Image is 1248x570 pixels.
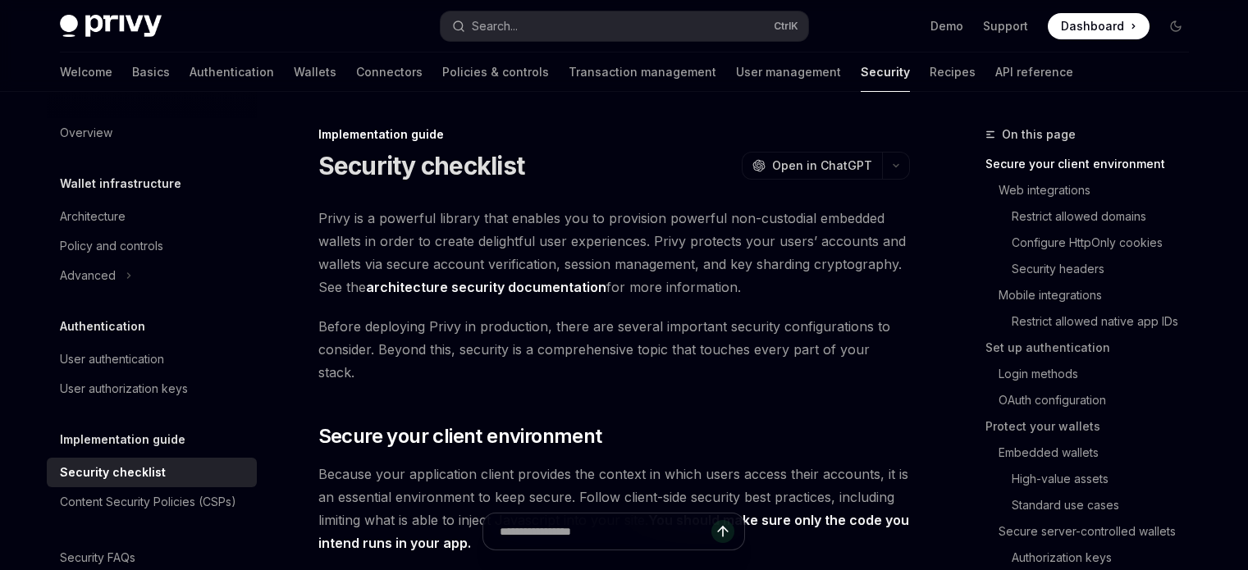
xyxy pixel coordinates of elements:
[995,52,1073,92] a: API reference
[772,157,872,174] span: Open in ChatGPT
[318,463,910,554] span: Because your application client provides the context in which users access their accounts, it is ...
[60,207,126,226] div: Architecture
[736,52,841,92] a: User management
[60,266,116,285] div: Advanced
[472,16,518,36] div: Search...
[47,118,257,148] a: Overview
[318,207,910,299] span: Privy is a powerful library that enables you to provision powerful non-custodial embedded wallets...
[60,349,164,369] div: User authentication
[1002,125,1076,144] span: On this page
[930,52,976,92] a: Recipes
[985,256,1202,282] a: Security headers
[60,548,135,568] div: Security FAQs
[47,344,257,374] a: User authentication
[711,520,734,543] button: Send message
[985,282,1202,308] a: Mobile integrations
[294,52,336,92] a: Wallets
[1048,13,1150,39] a: Dashboard
[985,361,1202,387] a: Login methods
[318,126,910,143] div: Implementation guide
[985,466,1202,492] a: High-value assets
[47,487,257,517] a: Content Security Policies (CSPs)
[985,387,1202,413] a: OAuth configuration
[318,315,910,384] span: Before deploying Privy in production, there are several important security configurations to cons...
[742,152,882,180] button: Open in ChatGPT
[60,236,163,256] div: Policy and controls
[47,231,257,261] a: Policy and controls
[441,11,808,41] button: Open search
[500,513,711,549] input: Ask a question...
[47,374,257,404] a: User authorization keys
[60,317,145,336] h5: Authentication
[985,492,1202,518] a: Standard use cases
[60,52,112,92] a: Welcome
[318,423,602,449] span: Secure your client environment
[1061,18,1124,34] span: Dashboard
[985,151,1202,177] a: Secure your client environment
[985,308,1202,335] a: Restrict allowed native app IDs
[60,379,188,399] div: User authorization keys
[985,440,1202,466] a: Embedded wallets
[47,458,257,487] a: Security checklist
[985,230,1202,256] a: Configure HttpOnly cookies
[983,18,1028,34] a: Support
[569,52,716,92] a: Transaction management
[190,52,274,92] a: Authentication
[318,151,525,180] h1: Security checklist
[985,177,1202,203] a: Web integrations
[47,202,257,231] a: Architecture
[861,52,910,92] a: Security
[356,52,423,92] a: Connectors
[442,52,549,92] a: Policies & controls
[60,174,181,194] h5: Wallet infrastructure
[60,15,162,38] img: dark logo
[47,261,257,290] button: Toggle Advanced section
[774,20,798,33] span: Ctrl K
[366,279,606,296] a: architecture security documentation
[985,518,1202,545] a: Secure server-controlled wallets
[132,52,170,92] a: Basics
[60,123,112,143] div: Overview
[60,430,185,449] h5: Implementation guide
[1163,13,1189,39] button: Toggle dark mode
[930,18,963,34] a: Demo
[985,203,1202,230] a: Restrict allowed domains
[985,413,1202,440] a: Protect your wallets
[985,335,1202,361] a: Set up authentication
[60,492,236,512] div: Content Security Policies (CSPs)
[60,463,166,482] div: Security checklist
